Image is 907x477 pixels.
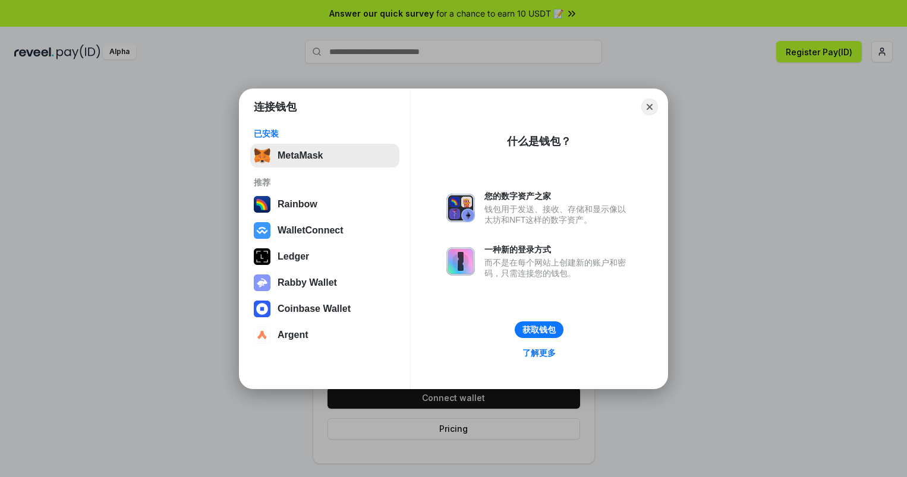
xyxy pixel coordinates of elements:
img: svg+xml,%3Csvg%20width%3D%2228%22%20height%3D%2228%22%20viewBox%3D%220%200%2028%2028%22%20fill%3D... [254,301,270,317]
button: Rabby Wallet [250,271,399,295]
button: Argent [250,323,399,347]
div: 钱包用于发送、接收、存储和显示像以太坊和NFT这样的数字资产。 [484,204,632,225]
img: svg+xml,%3Csvg%20xmlns%3D%22http%3A%2F%2Fwww.w3.org%2F2000%2Fsvg%22%20width%3D%2228%22%20height%3... [254,248,270,265]
div: Argent [278,330,308,340]
button: WalletConnect [250,219,399,242]
button: Ledger [250,245,399,268]
div: 您的数字资产之家 [484,191,632,201]
div: 已安装 [254,128,396,139]
div: WalletConnect [278,225,344,236]
a: 了解更多 [515,345,563,361]
button: MetaMask [250,144,399,168]
div: Ledger [278,251,309,262]
img: svg+xml,%3Csvg%20fill%3D%22none%22%20height%3D%2233%22%20viewBox%3D%220%200%2035%2033%22%20width%... [254,147,270,164]
div: MetaMask [278,150,323,161]
img: svg+xml,%3Csvg%20width%3D%2228%22%20height%3D%2228%22%20viewBox%3D%220%200%2028%2028%22%20fill%3D... [254,327,270,343]
div: Coinbase Wallet [278,304,351,314]
div: 了解更多 [522,348,556,358]
button: Coinbase Wallet [250,297,399,321]
div: 一种新的登录方式 [484,244,632,255]
div: 获取钱包 [522,324,556,335]
div: Rabby Wallet [278,277,337,288]
img: svg+xml,%3Csvg%20width%3D%2228%22%20height%3D%2228%22%20viewBox%3D%220%200%2028%2028%22%20fill%3D... [254,222,270,239]
div: 推荐 [254,177,396,188]
button: 获取钱包 [515,321,563,338]
img: svg+xml,%3Csvg%20width%3D%22120%22%20height%3D%22120%22%20viewBox%3D%220%200%20120%20120%22%20fil... [254,196,270,213]
img: svg+xml,%3Csvg%20xmlns%3D%22http%3A%2F%2Fwww.w3.org%2F2000%2Fsvg%22%20fill%3D%22none%22%20viewBox... [446,194,475,222]
button: Rainbow [250,192,399,216]
div: 而不是在每个网站上创建新的账户和密码，只需连接您的钱包。 [484,257,632,279]
h1: 连接钱包 [254,100,297,114]
div: 什么是钱包？ [507,134,571,149]
img: svg+xml,%3Csvg%20xmlns%3D%22http%3A%2F%2Fwww.w3.org%2F2000%2Fsvg%22%20fill%3D%22none%22%20viewBox... [446,247,475,276]
button: Close [641,99,658,115]
img: svg+xml,%3Csvg%20xmlns%3D%22http%3A%2F%2Fwww.w3.org%2F2000%2Fsvg%22%20fill%3D%22none%22%20viewBox... [254,274,270,291]
div: Rainbow [278,199,317,210]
